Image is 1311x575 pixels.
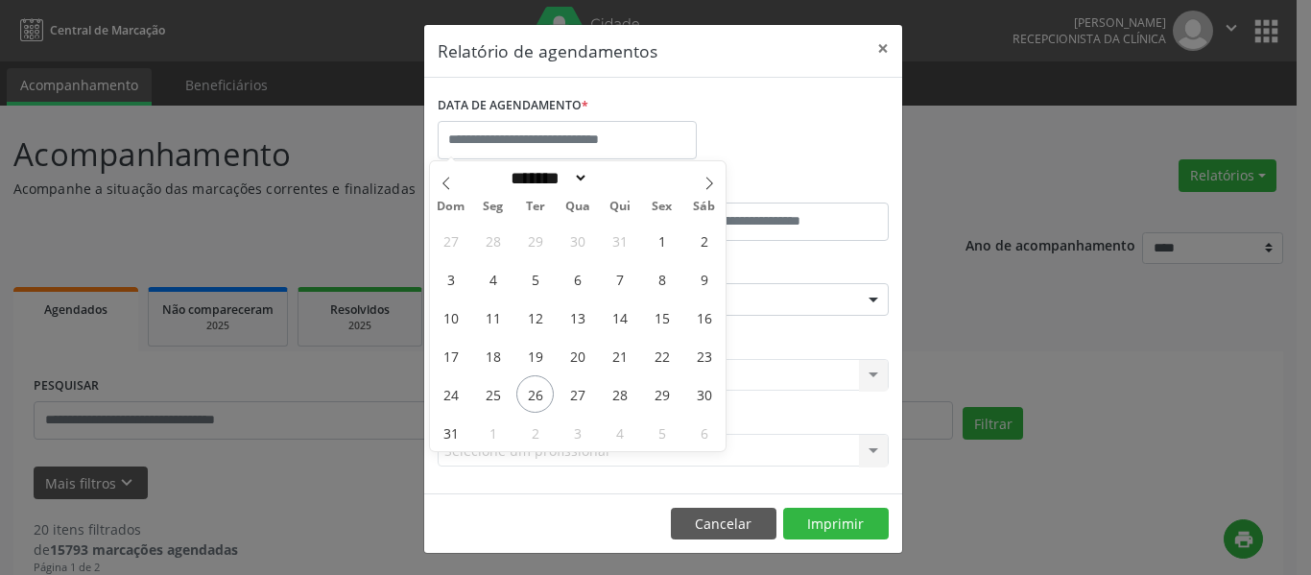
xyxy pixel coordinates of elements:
span: Agosto 18, 2025 [474,337,512,374]
h5: Relatório de agendamentos [438,38,657,63]
span: Agosto 16, 2025 [685,299,723,336]
label: ATÉ [668,173,889,203]
span: Agosto 8, 2025 [643,260,680,298]
span: Agosto 6, 2025 [559,260,596,298]
span: Julho 31, 2025 [601,222,638,259]
span: Agosto 5, 2025 [516,260,554,298]
span: Agosto 28, 2025 [601,375,638,413]
button: Imprimir [783,508,889,540]
span: Agosto 14, 2025 [601,299,638,336]
span: Agosto 3, 2025 [432,260,469,298]
span: Seg [472,201,514,213]
span: Agosto 23, 2025 [685,337,723,374]
span: Agosto 2, 2025 [685,222,723,259]
span: Agosto 13, 2025 [559,299,596,336]
span: Julho 28, 2025 [474,222,512,259]
span: Agosto 17, 2025 [432,337,469,374]
input: Year [588,168,652,188]
span: Agosto 1, 2025 [643,222,680,259]
span: Agosto 24, 2025 [432,375,469,413]
span: Julho 29, 2025 [516,222,554,259]
span: Setembro 2, 2025 [516,414,554,451]
span: Setembro 6, 2025 [685,414,723,451]
span: Sáb [683,201,726,213]
span: Setembro 4, 2025 [601,414,638,451]
span: Agosto 11, 2025 [474,299,512,336]
span: Agosto 25, 2025 [474,375,512,413]
span: Ter [514,201,557,213]
span: Agosto 4, 2025 [474,260,512,298]
span: Setembro 1, 2025 [474,414,512,451]
span: Agosto 27, 2025 [559,375,596,413]
span: Agosto 10, 2025 [432,299,469,336]
span: Agosto 29, 2025 [643,375,680,413]
span: Sex [641,201,683,213]
span: Agosto 7, 2025 [601,260,638,298]
span: Setembro 3, 2025 [559,414,596,451]
span: Agosto 9, 2025 [685,260,723,298]
select: Month [504,168,588,188]
span: Qua [557,201,599,213]
span: Agosto 20, 2025 [559,337,596,374]
span: Dom [430,201,472,213]
span: Agosto 21, 2025 [601,337,638,374]
button: Cancelar [671,508,776,540]
span: Qui [599,201,641,213]
span: Agosto 30, 2025 [685,375,723,413]
button: Close [864,25,902,72]
span: Setembro 5, 2025 [643,414,680,451]
span: Agosto 19, 2025 [516,337,554,374]
span: Agosto 31, 2025 [432,414,469,451]
span: Julho 27, 2025 [432,222,469,259]
span: Agosto 22, 2025 [643,337,680,374]
span: Agosto 12, 2025 [516,299,554,336]
span: Agosto 15, 2025 [643,299,680,336]
label: DATA DE AGENDAMENTO [438,91,588,121]
span: Julho 30, 2025 [559,222,596,259]
span: Agosto 26, 2025 [516,375,554,413]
